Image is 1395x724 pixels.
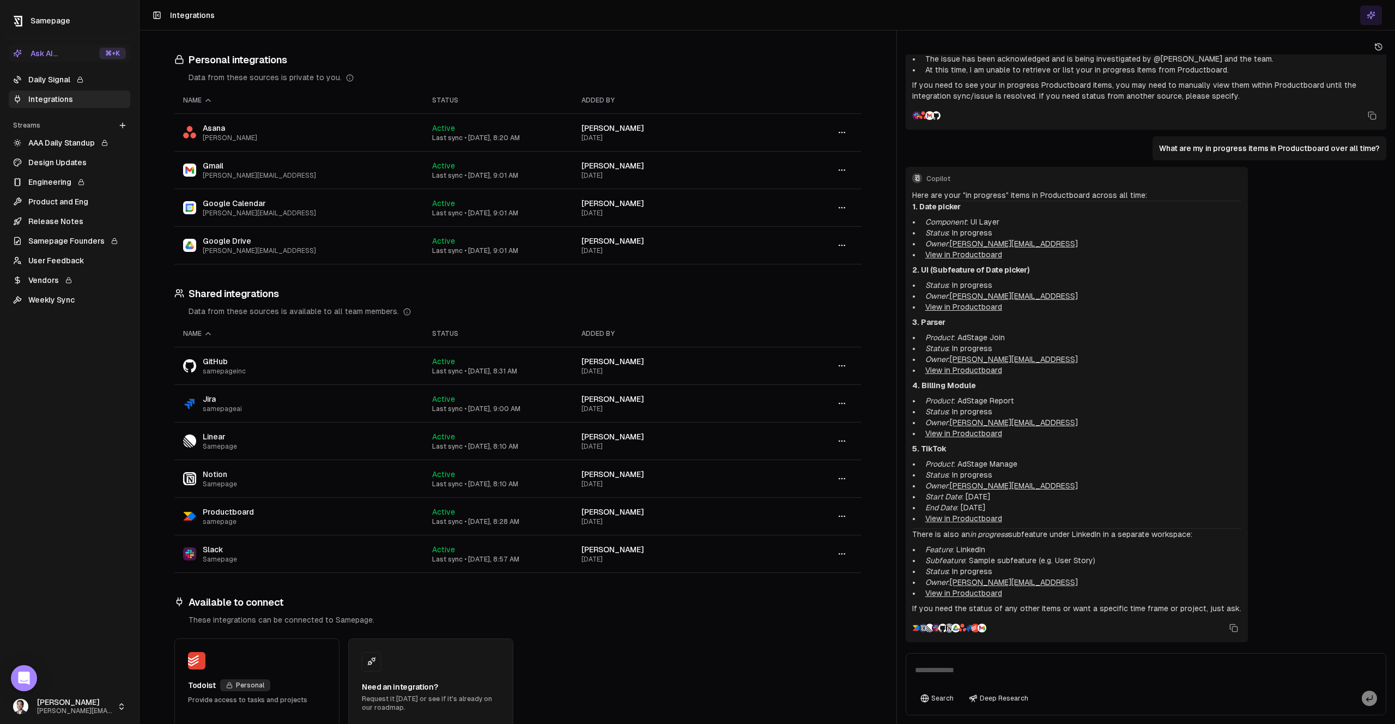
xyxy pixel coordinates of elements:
li: : [DATE] [921,502,1241,513]
div: Last sync • [DATE], 9:00 AM [432,405,564,413]
img: Gmail [183,164,196,177]
li: The issue has been acknowledged and is being investigated by @[PERSON_NAME] and the team. [921,53,1380,64]
span: Samepage [203,442,237,451]
li: : In progress [921,227,1241,238]
div: Added by [581,96,763,105]
a: Weekly Sync [9,291,130,309]
img: Notion [183,472,196,485]
img: Todoist [188,652,205,669]
img: Slack [183,547,196,560]
div: Status [432,96,564,105]
div: [DATE] [581,405,763,413]
a: Release Notes [9,213,130,230]
span: Jira [203,394,242,405]
li: : [921,577,1241,588]
span: Active [432,237,455,245]
span: [PERSON_NAME][EMAIL_ADDRESS] [37,707,113,715]
a: [PERSON_NAME][EMAIL_ADDRESS] [950,418,1078,427]
strong: 2. UI (Subfeature of Date picker) [912,266,1029,274]
strong: 1. Date picker [912,202,961,211]
span: Google Calendar [203,198,316,209]
img: Slack [932,624,941,632]
em: Status [925,567,948,576]
h3: Available to connect [174,595,862,610]
div: [DATE] [581,367,763,376]
p: Here are your "in progress" items in Productboard across all time: [912,190,1241,201]
a: Design Updates [9,154,130,171]
p: If you need to see your in progress Productboard items, you may need to manually view them within... [912,80,1380,101]
img: Linear [925,624,934,632]
div: [DATE] [581,480,763,488]
a: View in Productboard [925,303,1002,311]
a: AAA Daily Standup [9,134,130,152]
em: Owner [925,418,948,427]
li: : Sample subfeature (e.g. User Story) [921,555,1241,566]
span: [PERSON_NAME] [581,395,644,403]
img: Samepage [919,624,927,632]
strong: 5. TikTok [912,444,946,453]
div: [DATE] [581,517,763,526]
div: [DATE] [581,442,763,451]
span: Productboard [203,506,254,517]
button: Search [915,691,959,706]
span: samepageai [203,405,242,413]
img: GitHub [932,111,941,120]
p: There is also an subfeature under LinkedIn in a separate workspace: [912,529,1241,540]
em: Owner [925,481,948,490]
span: Samepage [31,16,70,25]
div: Last sync • [DATE], 9:01 AM [432,209,564,218]
img: Google Calendar [183,201,196,214]
span: Samepage [203,480,237,488]
em: Status [925,344,948,353]
img: GitHub [938,624,947,632]
span: [PERSON_NAME] [581,199,644,208]
span: Active [432,545,455,554]
div: Status [432,329,564,338]
span: Slack [203,544,237,555]
li: : [921,238,1241,249]
a: Engineering [9,173,130,191]
li: : [DATE] [921,491,1241,502]
img: Notion [945,624,954,632]
a: [PERSON_NAME][EMAIL_ADDRESS] [950,239,1078,248]
em: Component [925,218,967,226]
span: Active [432,124,455,132]
img: Productboard [183,510,196,523]
li: : In progress [921,280,1241,291]
em: Owner [925,355,948,364]
span: Active [432,199,455,208]
div: [DATE] [581,555,763,564]
em: Owner [925,578,948,587]
em: Owner [925,239,948,248]
li: : LinkedIn [921,544,1241,555]
em: Status [925,470,948,479]
img: Slack [912,111,921,120]
div: Personal [220,679,270,691]
span: GitHub [203,356,246,367]
span: Active [432,432,455,441]
span: [PERSON_NAME][EMAIL_ADDRESS] [203,246,316,255]
a: [PERSON_NAME][EMAIL_ADDRESS] [950,355,1078,364]
button: [PERSON_NAME][PERSON_NAME][EMAIL_ADDRESS] [9,693,130,720]
li: : In progress [921,469,1241,480]
a: View in Productboard [925,589,1002,598]
a: [PERSON_NAME][EMAIL_ADDRESS] [950,578,1078,587]
img: Gmail [978,624,986,632]
strong: 4. Billing Module [912,381,975,390]
a: View in Productboard [925,429,1002,438]
img: Asana [919,111,927,119]
li: At this time, I am unable to retrieve or list your in progress items from Productboard. [921,64,1380,75]
span: Google Drive [203,236,316,246]
div: Streams [9,117,130,134]
span: Notion [203,469,237,480]
li: : [921,480,1241,491]
div: Last sync • [DATE], 8:28 AM [432,517,564,526]
div: Name [183,329,415,338]
div: ⌘ +K [99,47,126,59]
div: Name [183,96,415,105]
a: View in Productboard [925,514,1002,523]
span: Samepage [203,555,237,564]
em: Status [925,407,948,416]
div: Todoist [188,680,216,691]
a: Product and Eng [9,193,130,210]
